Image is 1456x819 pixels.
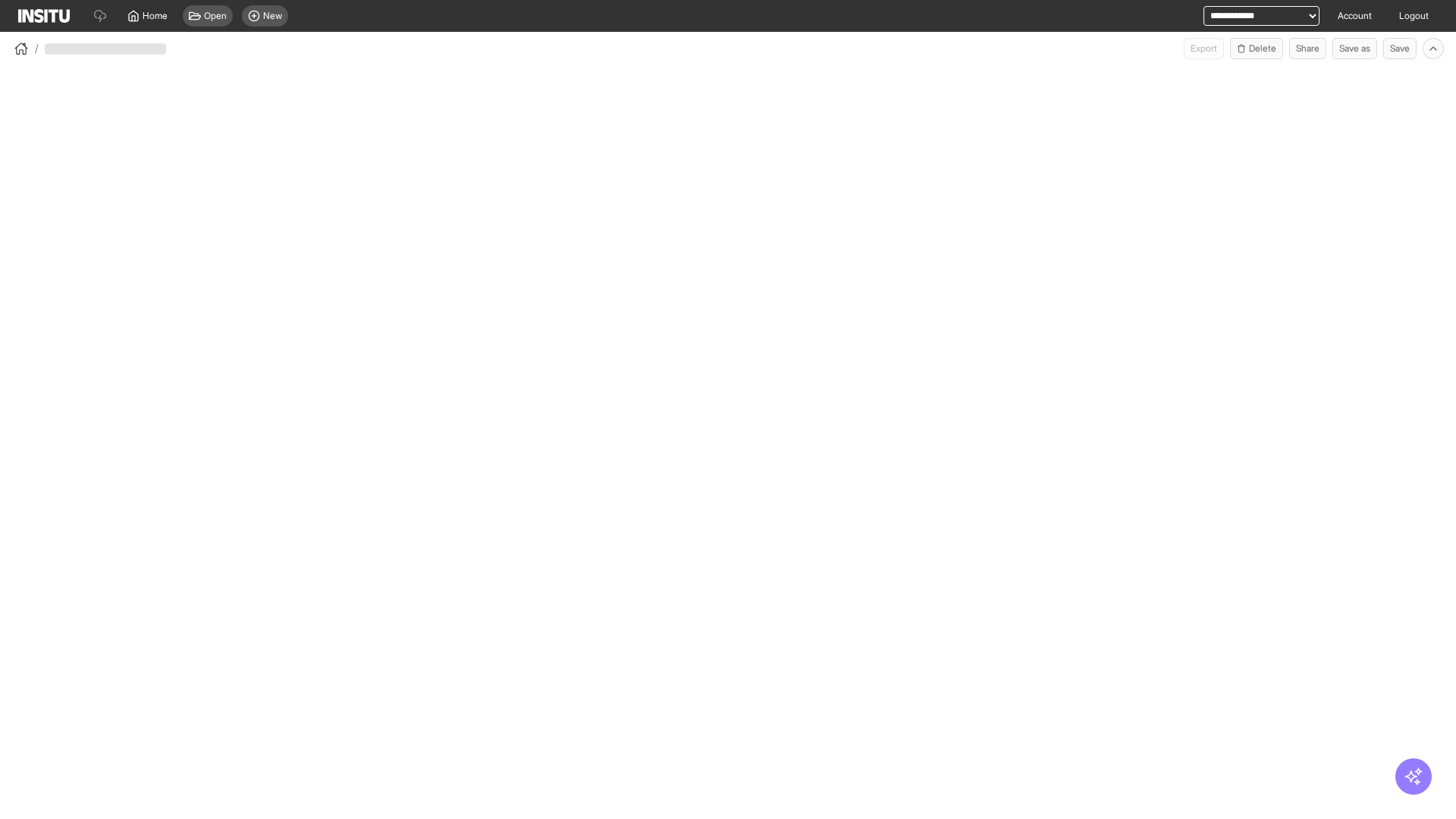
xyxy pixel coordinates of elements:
[1383,38,1417,59] button: Save
[263,10,282,22] span: New
[1184,38,1224,59] button: Export
[204,10,227,22] span: Open
[12,39,39,58] button: /
[1289,38,1326,59] button: Share
[1184,38,1224,59] span: Can currently only export from Insights reports.
[35,41,39,56] span: /
[143,10,168,22] span: Home
[18,9,70,23] img: Logo
[1332,38,1377,59] button: Save as
[1230,38,1283,59] button: Delete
